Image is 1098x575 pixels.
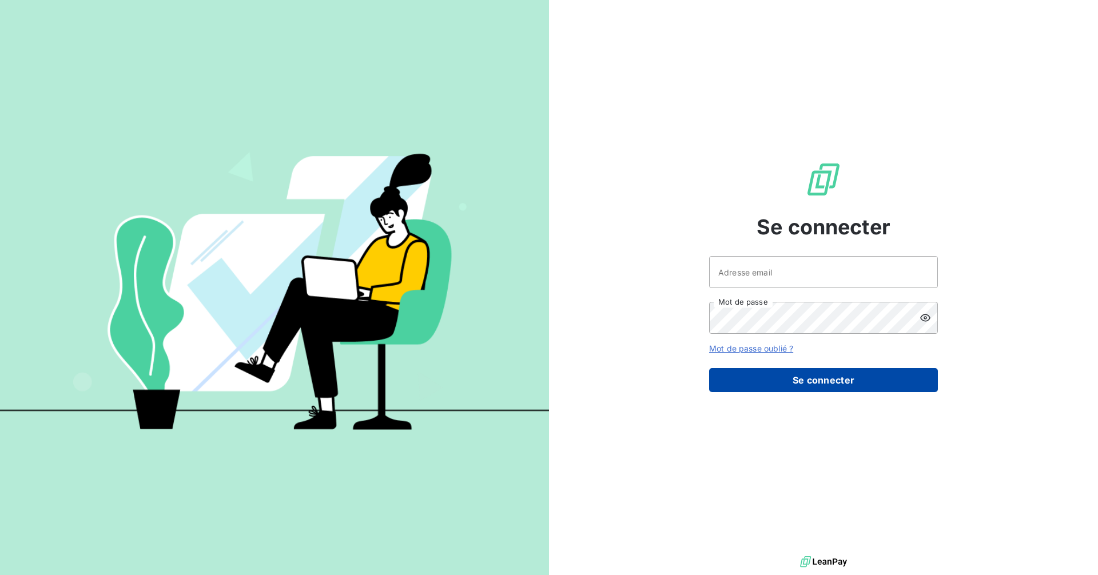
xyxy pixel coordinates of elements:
[709,256,938,288] input: placeholder
[709,344,793,353] a: Mot de passe oublié ?
[805,161,842,198] img: Logo LeanPay
[757,211,890,242] span: Se connecter
[709,368,938,392] button: Se connecter
[800,553,847,570] img: logo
